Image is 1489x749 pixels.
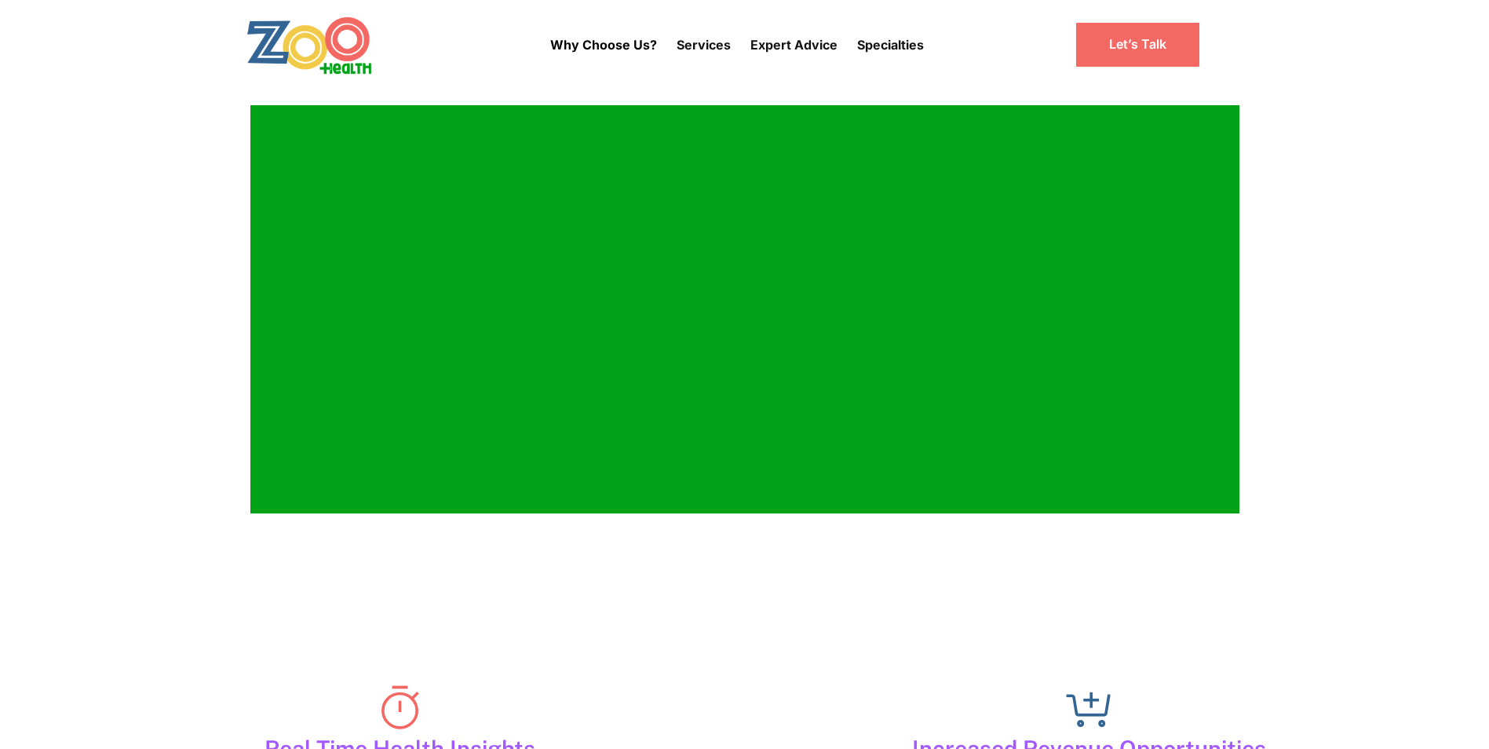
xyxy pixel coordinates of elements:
[246,16,415,75] a: home
[857,12,924,78] div: Specialties
[677,12,731,78] div: Services
[677,35,731,54] p: Services
[750,35,838,54] p: Expert Advice
[550,23,657,67] a: Why Choose Us?
[750,12,838,78] div: Expert Advice
[750,27,838,62] a: Expert Advice
[857,37,924,53] a: Specialties
[1075,21,1201,68] a: Let’s Talk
